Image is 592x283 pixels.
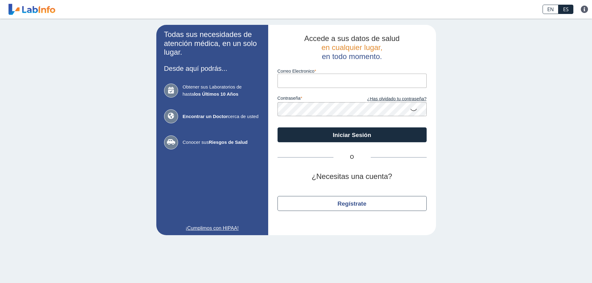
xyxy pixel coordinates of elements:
h3: Desde aquí podrás... [164,65,260,72]
span: Accede a sus datos de salud [304,34,400,43]
a: EN [543,5,558,14]
span: Conocer sus [183,139,260,146]
a: ES [558,5,573,14]
button: Iniciar Sesión [278,127,427,142]
span: Obtener sus Laboratorios de hasta [183,84,260,98]
label: contraseña [278,96,352,103]
a: ¡Cumplimos con HIPAA! [164,225,260,232]
span: O [333,153,371,161]
b: Riesgos de Salud [209,139,248,145]
span: en cualquier lugar, [321,43,382,52]
span: cerca de usted [183,113,260,120]
span: en todo momento. [322,52,382,61]
button: Regístrate [278,196,427,211]
h2: Todas sus necesidades de atención médica, en un solo lugar. [164,30,260,57]
a: ¿Has olvidado tu contraseña? [352,96,427,103]
b: los Últimos 10 Años [194,91,238,97]
h2: ¿Necesitas una cuenta? [278,172,427,181]
label: Correo Electronico [278,69,427,74]
b: Encontrar un Doctor [183,114,228,119]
